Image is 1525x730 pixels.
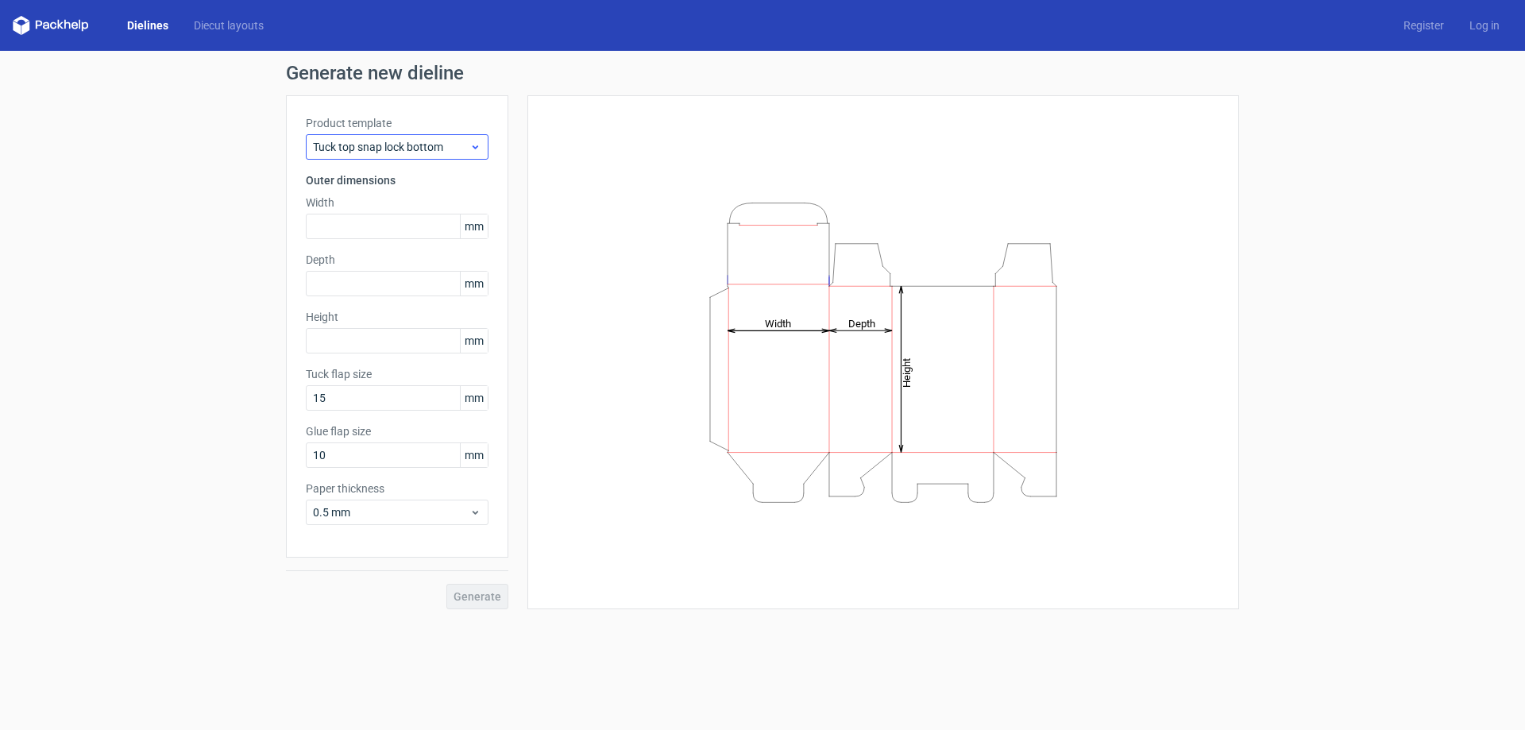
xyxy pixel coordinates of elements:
label: Glue flap size [306,423,488,439]
tspan: Depth [848,317,875,329]
span: 0.5 mm [313,504,469,520]
span: mm [460,386,488,410]
label: Width [306,195,488,211]
label: Product template [306,115,488,131]
label: Height [306,309,488,325]
tspan: Height [901,357,913,387]
a: Diecut layouts [181,17,276,33]
h1: Generate new dieline [286,64,1239,83]
span: mm [460,443,488,467]
label: Paper thickness [306,481,488,496]
a: Log in [1457,17,1512,33]
label: Depth [306,252,488,268]
span: Tuck top snap lock bottom [313,139,469,155]
a: Register [1391,17,1457,33]
a: Dielines [114,17,181,33]
tspan: Width [765,317,791,329]
span: mm [460,214,488,238]
h3: Outer dimensions [306,172,488,188]
span: mm [460,272,488,295]
label: Tuck flap size [306,366,488,382]
span: mm [460,329,488,353]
